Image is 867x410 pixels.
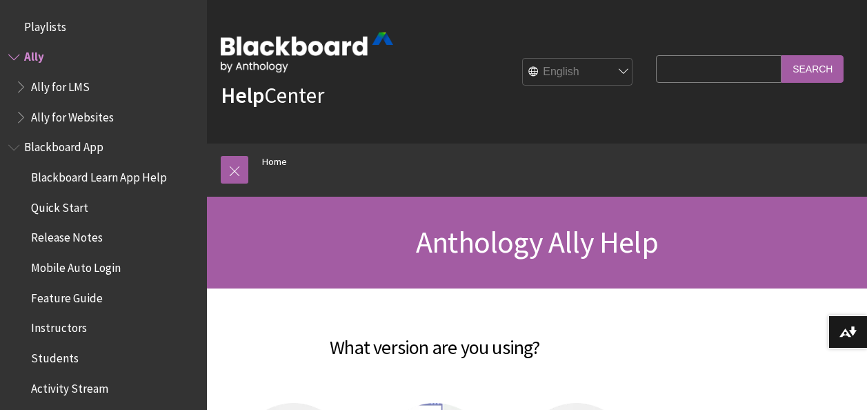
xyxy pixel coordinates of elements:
[31,226,103,245] span: Release Notes
[31,196,88,215] span: Quick Start
[8,15,199,39] nav: Book outline for Playlists
[523,59,633,86] select: Site Language Selector
[31,286,103,305] span: Feature Guide
[31,377,108,396] span: Activity Stream
[221,316,649,362] h2: What version are you using?
[24,136,103,155] span: Blackboard App
[262,153,287,170] a: Home
[31,256,121,275] span: Mobile Auto Login
[31,106,114,124] span: Ally for Websites
[221,81,264,109] strong: Help
[221,81,324,109] a: HelpCenter
[31,75,90,94] span: Ally for LMS
[31,346,79,365] span: Students
[31,317,87,335] span: Instructors
[24,46,44,64] span: Ally
[24,15,66,34] span: Playlists
[416,223,658,261] span: Anthology Ally Help
[31,166,167,184] span: Blackboard Learn App Help
[781,55,844,82] input: Search
[8,46,199,129] nav: Book outline for Anthology Ally Help
[221,32,393,72] img: Blackboard by Anthology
